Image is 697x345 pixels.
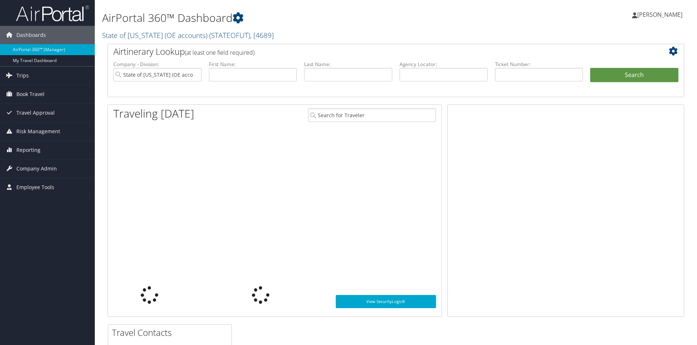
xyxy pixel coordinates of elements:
[16,122,60,141] span: Risk Management
[102,30,274,40] a: State of [US_STATE] (OE accounts)
[185,49,254,57] span: (at least one field required)
[16,178,54,196] span: Employee Tools
[590,68,678,83] button: Search
[336,295,436,308] a: View SecurityLogic®
[16,5,89,22] img: airportal-logo.png
[113,45,630,58] h2: Airtinerary Lookup
[16,160,57,178] span: Company Admin
[16,26,46,44] span: Dashboards
[632,4,690,26] a: [PERSON_NAME]
[102,10,494,26] h1: AirPortal 360™ Dashboard
[16,85,44,103] span: Book Travel
[304,61,392,68] label: Last Name:
[250,30,274,40] span: , [ 4689 ]
[113,106,194,121] h1: Traveling [DATE]
[16,104,55,122] span: Travel Approval
[308,108,436,122] input: Search for Traveler
[400,61,488,68] label: Agency Locator:
[495,61,583,68] label: Ticket Number:
[16,141,40,159] span: Reporting
[112,326,231,339] h2: Travel Contacts
[209,61,297,68] label: First Name:
[113,61,202,68] label: Company - Division:
[16,66,29,85] span: Trips
[209,30,250,40] span: ( STATEOFUT )
[637,11,682,19] span: [PERSON_NAME]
